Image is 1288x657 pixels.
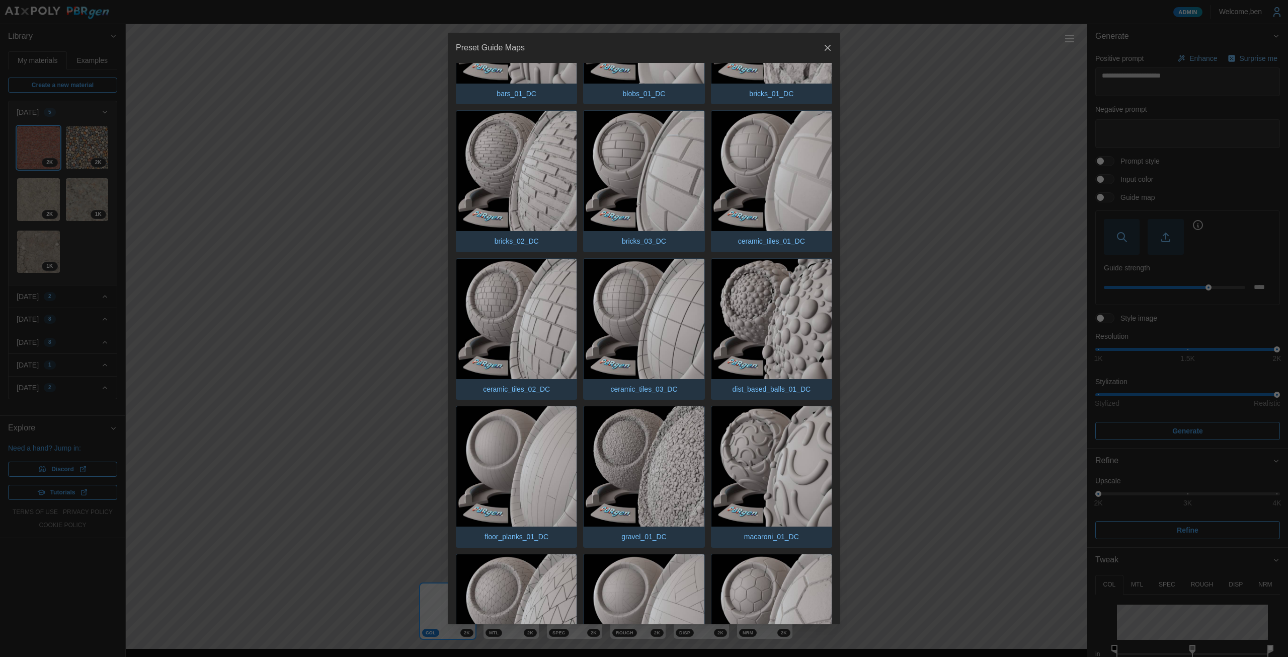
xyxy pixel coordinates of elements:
[584,406,704,527] img: gravel_01_DC.png
[711,406,832,548] button: macaroni_01_DC.pngmacaroni_01_DC
[479,527,553,547] p: floor_planks_01_DC
[711,259,832,379] img: dist_based_balls_01_DC.png
[617,231,671,251] p: bricks_03_DC
[727,379,816,399] p: dist_based_balls_01_DC
[711,111,832,231] img: ceramic_tiles_01_DC.png
[456,406,577,527] img: floor_planks_01_DC.png
[456,110,577,252] button: bricks_02_DC.pngbricks_02_DC
[583,110,704,252] button: bricks_03_DC.pngbricks_03_DC
[584,111,704,231] img: bricks_03_DC.png
[478,379,555,399] p: ceramic_tiles_02_DC
[456,406,577,548] button: floor_planks_01_DC.pngfloor_planks_01_DC
[616,527,672,547] p: gravel_01_DC
[744,84,798,104] p: bricks_01_DC
[733,231,810,251] p: ceramic_tiles_01_DC
[711,258,832,400] button: dist_based_balls_01_DC.pngdist_based_balls_01_DC
[490,231,544,251] p: bricks_02_DC
[584,259,704,379] img: ceramic_tiles_03_DC.png
[711,406,832,527] img: macaroni_01_DC.png
[711,110,832,252] button: ceramic_tiles_01_DC.pngceramic_tiles_01_DC
[456,111,577,231] img: bricks_02_DC.png
[456,259,577,379] img: ceramic_tiles_02_DC.png
[618,84,671,104] p: blobs_01_DC
[583,258,704,400] button: ceramic_tiles_03_DC.pngceramic_tiles_03_DC
[456,44,525,52] h2: Preset Guide Maps
[492,84,541,104] p: bars_01_DC
[583,406,704,548] button: gravel_01_DC.pnggravel_01_DC
[456,258,577,400] button: ceramic_tiles_02_DC.pngceramic_tiles_02_DC
[605,379,682,399] p: ceramic_tiles_03_DC
[739,527,804,547] p: macaroni_01_DC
